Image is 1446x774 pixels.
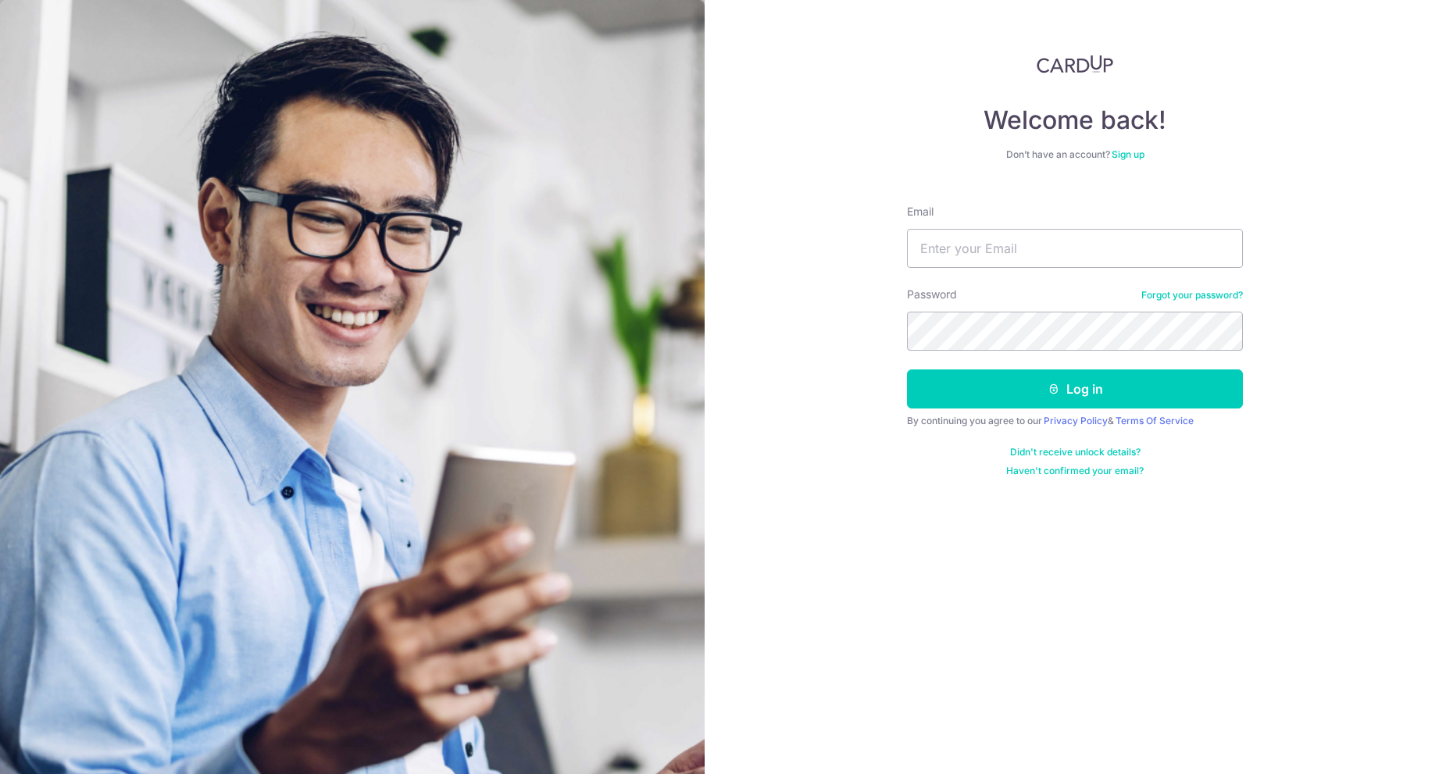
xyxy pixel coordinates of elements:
a: Forgot your password? [1141,289,1243,301]
button: Log in [907,369,1243,408]
img: CardUp Logo [1037,55,1113,73]
label: Password [907,287,957,302]
a: Terms Of Service [1116,415,1194,426]
a: Didn't receive unlock details? [1010,446,1141,458]
label: Email [907,204,934,219]
a: Privacy Policy [1044,415,1108,426]
h4: Welcome back! [907,105,1243,136]
input: Enter your Email [907,229,1243,268]
a: Sign up [1112,148,1144,160]
div: Don’t have an account? [907,148,1243,161]
a: Haven't confirmed your email? [1006,465,1144,477]
div: By continuing you agree to our & [907,415,1243,427]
